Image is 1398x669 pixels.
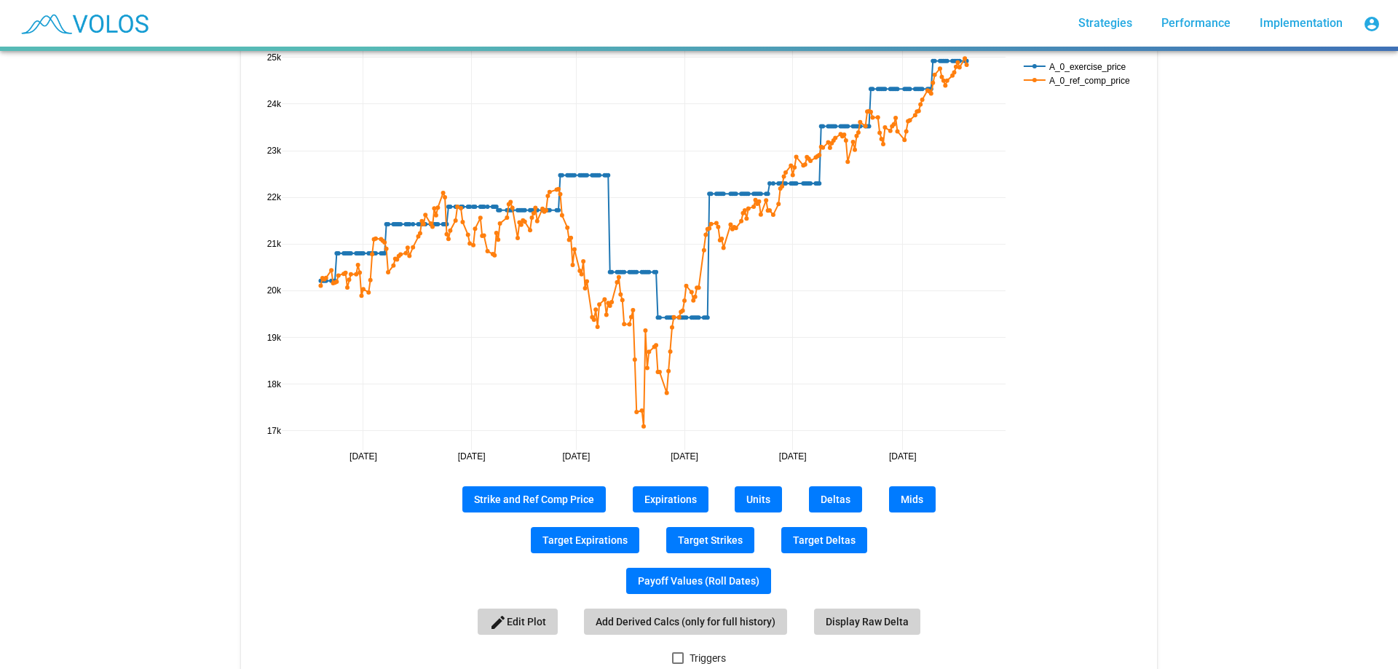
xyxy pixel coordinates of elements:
span: Implementation [1260,16,1343,30]
img: blue_transparent.png [12,5,156,41]
button: Add Derived Calcs (only for full history) [584,609,787,635]
button: Units [735,486,782,512]
mat-icon: account_circle [1363,15,1381,33]
a: Implementation [1248,10,1354,36]
span: Triggers [690,649,726,667]
span: Payoff Values (Roll Dates) [638,575,759,587]
span: Units [746,494,770,505]
button: Strike and Ref Comp Price [462,486,606,512]
span: Strategies [1078,16,1132,30]
a: Performance [1150,10,1242,36]
span: Expirations [644,494,697,505]
span: Deltas [821,494,850,505]
span: Target Strikes [678,534,743,546]
mat-icon: edit [489,614,507,631]
button: Display Raw Delta [814,609,920,635]
button: Target Expirations [531,527,639,553]
span: Add Derived Calcs (only for full history) [596,616,775,628]
span: Target Deltas [793,534,856,546]
button: Target Deltas [781,527,867,553]
button: Edit Plot [478,609,558,635]
a: Strategies [1067,10,1144,36]
button: Expirations [633,486,708,512]
span: Strike and Ref Comp Price [474,494,594,505]
span: Target Expirations [542,534,628,546]
span: Mids [901,494,923,505]
span: Display Raw Delta [826,616,909,628]
button: Payoff Values (Roll Dates) [626,568,771,594]
button: Target Strikes [666,527,754,553]
button: Mids [889,486,936,512]
span: Edit Plot [489,616,546,628]
span: Performance [1161,16,1231,30]
button: Deltas [809,486,862,512]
